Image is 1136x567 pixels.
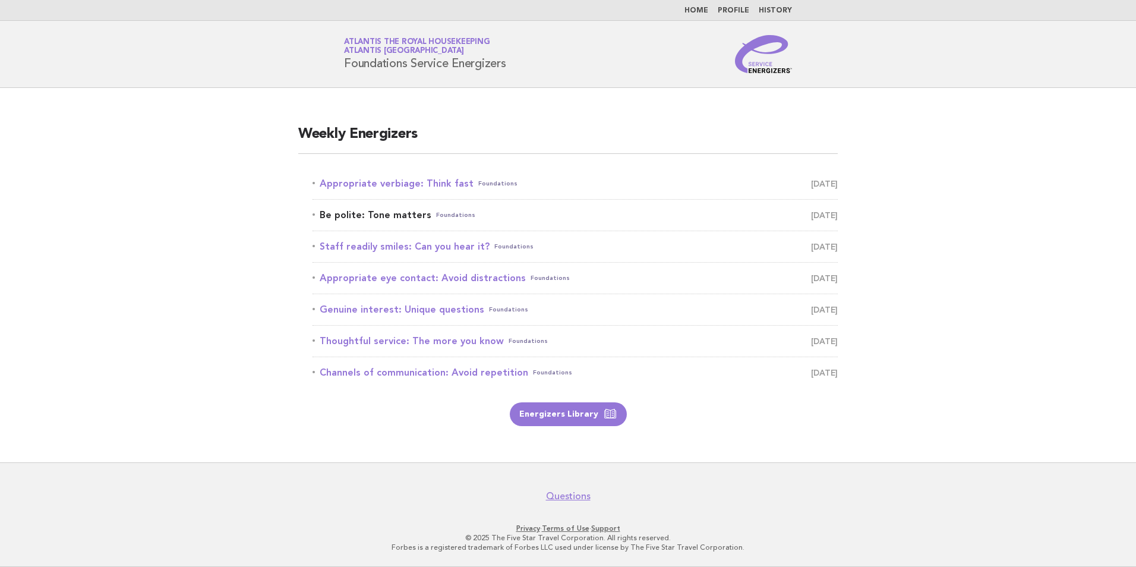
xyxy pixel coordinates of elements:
[344,38,490,55] a: Atlantis the Royal HousekeepingAtlantis [GEOGRAPHIC_DATA]
[542,524,589,533] a: Terms of Use
[531,270,570,286] span: Foundations
[718,7,749,14] a: Profile
[489,301,528,318] span: Foundations
[811,333,838,349] span: [DATE]
[811,207,838,223] span: [DATE]
[811,238,838,255] span: [DATE]
[313,238,838,255] a: Staff readily smiles: Can you hear it?Foundations [DATE]
[533,364,572,381] span: Foundations
[811,364,838,381] span: [DATE]
[811,301,838,318] span: [DATE]
[516,524,540,533] a: Privacy
[811,270,838,286] span: [DATE]
[313,364,838,381] a: Channels of communication: Avoid repetitionFoundations [DATE]
[735,35,792,73] img: Service Energizers
[591,524,620,533] a: Support
[204,543,932,552] p: Forbes is a registered trademark of Forbes LLC used under license by The Five Star Travel Corpora...
[204,524,932,533] p: · ·
[546,490,591,502] a: Questions
[509,333,548,349] span: Foundations
[759,7,792,14] a: History
[510,402,627,426] a: Energizers Library
[313,175,838,192] a: Appropriate verbiage: Think fastFoundations [DATE]
[684,7,708,14] a: Home
[298,125,838,154] h2: Weekly Energizers
[313,207,838,223] a: Be polite: Tone mattersFoundations [DATE]
[344,48,464,55] span: Atlantis [GEOGRAPHIC_DATA]
[436,207,475,223] span: Foundations
[344,39,506,70] h1: Foundations Service Energizers
[204,533,932,543] p: © 2025 The Five Star Travel Corporation. All rights reserved.
[478,175,517,192] span: Foundations
[313,333,838,349] a: Thoughtful service: The more you knowFoundations [DATE]
[313,270,838,286] a: Appropriate eye contact: Avoid distractionsFoundations [DATE]
[313,301,838,318] a: Genuine interest: Unique questionsFoundations [DATE]
[811,175,838,192] span: [DATE]
[494,238,534,255] span: Foundations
